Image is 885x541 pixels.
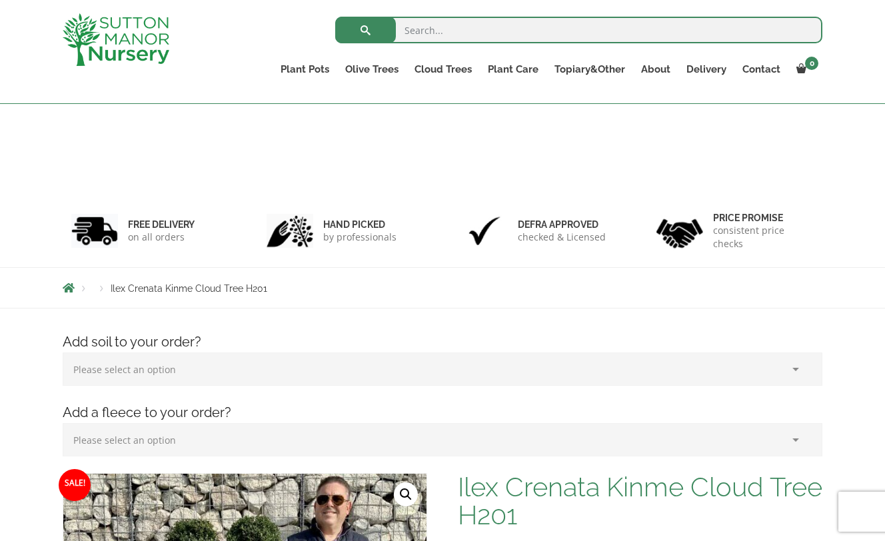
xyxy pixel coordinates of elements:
nav: Breadcrumbs [63,282,822,293]
h4: Add soil to your order? [53,332,832,352]
input: Search... [335,17,822,43]
a: Plant Pots [273,60,337,79]
a: About [633,60,678,79]
h4: Add a fleece to your order? [53,402,832,423]
span: Ilex Crenata Kinme Cloud Tree H201 [111,283,267,294]
h6: hand picked [323,219,397,231]
img: 2.jpg [267,214,313,248]
img: 4.jpg [656,211,703,251]
p: on all orders [128,231,195,244]
a: Topiary&Other [546,60,633,79]
p: consistent price checks [713,224,814,251]
a: Contact [734,60,788,79]
img: logo [63,13,169,66]
a: Delivery [678,60,734,79]
a: View full-screen image gallery [394,482,418,506]
span: 0 [805,57,818,70]
a: 0 [788,60,822,79]
h6: Price promise [713,212,814,224]
a: Cloud Trees [407,60,480,79]
p: by professionals [323,231,397,244]
h1: Ilex Crenata Kinme Cloud Tree H201 [458,473,822,529]
a: Olive Trees [337,60,407,79]
span: Sale! [59,469,91,501]
h6: FREE DELIVERY [128,219,195,231]
a: Plant Care [480,60,546,79]
h6: Defra approved [518,219,606,231]
img: 3.jpg [461,214,508,248]
img: 1.jpg [71,214,118,248]
p: checked & Licensed [518,231,606,244]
